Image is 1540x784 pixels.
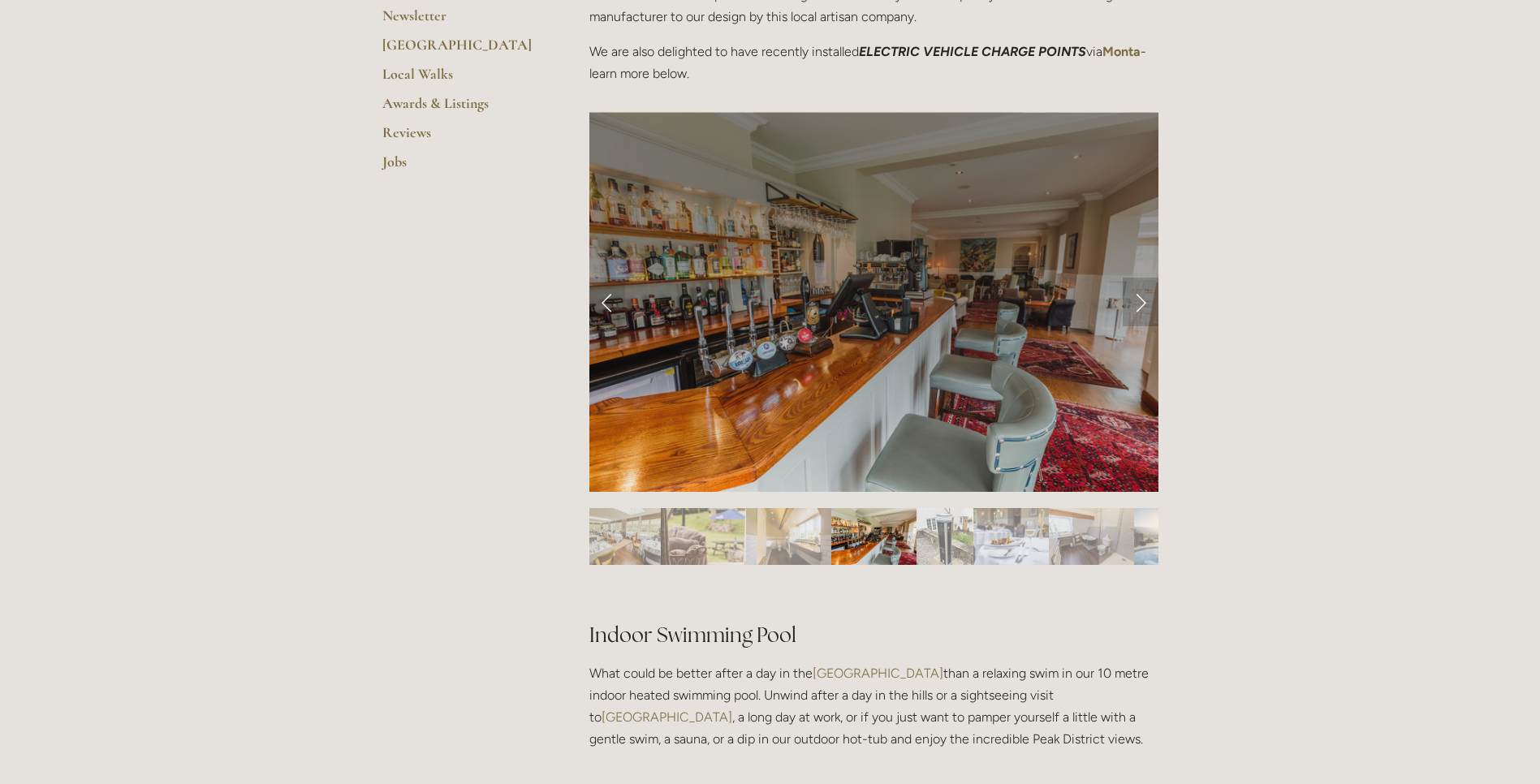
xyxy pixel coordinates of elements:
[589,592,1158,649] h2: Indoor Swimming Pool
[859,44,1086,59] em: ELECTRIC VEHICLE CHARGE POINTS
[589,41,1158,84] p: We are also delighted to have recently installed via - learn more below.
[589,278,625,326] a: Previous Slide
[813,666,943,681] a: [GEOGRAPHIC_DATA]
[382,65,537,94] a: Local Walks
[661,508,746,565] img: Slide 2
[382,36,537,65] a: [GEOGRAPHIC_DATA]
[1049,508,1134,565] img: Slide 7
[1134,508,1210,565] img: Slide 8
[917,508,973,565] img: Slide 5
[589,662,1158,773] p: What could be better after a day in the than a relaxing swim in our 10 metre indoor heated swimmi...
[382,153,537,182] a: Jobs
[602,709,732,725] a: [GEOGRAPHIC_DATA]
[746,508,831,565] img: Slide 3
[1102,44,1141,59] a: Monta
[382,6,537,36] a: Newsletter
[1123,278,1158,326] a: Next Slide
[382,94,537,123] a: Awards & Listings
[576,508,661,565] img: Slide 1
[973,508,1049,565] img: Slide 6
[382,123,537,153] a: Reviews
[831,508,917,565] img: Slide 4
